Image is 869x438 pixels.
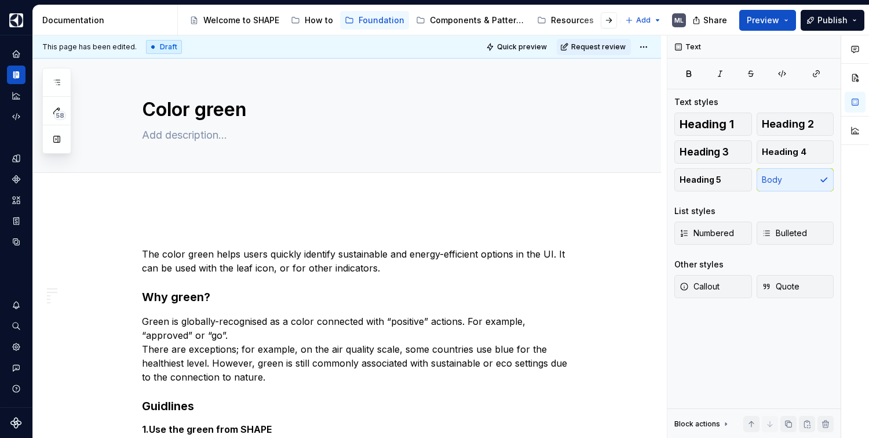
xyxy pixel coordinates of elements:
[680,281,720,292] span: Callout
[411,11,530,30] a: Components & Patterns
[757,222,834,245] button: Bulleted
[203,15,279,26] div: Welcome to SHAPE
[674,205,715,217] div: List styles
[305,15,333,26] div: How to
[622,12,665,28] button: Add
[739,10,796,31] button: Preview
[674,416,731,432] div: Block actions
[680,146,729,158] span: Heading 3
[42,42,137,52] span: This page has been edited.
[142,398,580,414] h3: Guidlines
[801,10,864,31] button: Publish
[9,13,23,27] img: 1131f18f-9b94-42a4-847a-eabb54481545.png
[674,222,752,245] button: Numbered
[146,40,182,54] div: Draft
[54,111,66,120] span: 58
[762,118,814,130] span: Heading 2
[7,212,25,230] a: Storybook stories
[483,39,552,55] button: Quick preview
[674,96,718,108] div: Text styles
[149,423,272,435] strong: Use the green from SHAPE
[636,16,651,25] span: Add
[674,168,752,191] button: Heading 5
[142,289,580,305] h3: Why green?
[359,15,404,26] div: Foundation
[7,338,25,356] a: Settings
[430,15,525,26] div: Components & Patterns
[7,296,25,314] button: Notifications
[703,15,727,26] span: Share
[674,16,684,25] div: ML
[185,9,619,32] div: Page tree
[7,170,25,189] a: Components
[687,10,735,31] button: Share
[7,107,25,126] a: Code automation
[674,419,720,429] div: Block actions
[757,113,834,136] button: Heading 2
[7,45,25,63] a: Home
[680,174,721,186] span: Heading 5
[7,191,25,209] a: Assets
[185,11,284,30] a: Welcome to SHAPE
[762,281,799,292] span: Quote
[340,11,409,30] a: Foundation
[747,15,779,26] span: Preview
[142,247,580,275] p: The color green helps users quickly identify sustainable and energy-efficient options in the UI. ...
[571,42,626,52] span: Request review
[286,11,338,30] a: How to
[674,140,752,164] button: Heading 3
[142,314,580,384] p: Green is globally-recognised as a color connected with “positive” actions. For example, “approved...
[7,317,25,335] button: Search ⌘K
[10,417,22,429] svg: Supernova Logo
[532,11,598,30] a: Resources
[757,275,834,298] button: Quote
[551,15,594,26] div: Resources
[497,42,547,52] span: Quick preview
[762,146,806,158] span: Heading 4
[7,233,25,251] a: Data sources
[680,118,734,130] span: Heading 1
[140,96,578,124] textarea: Color green
[674,259,724,270] div: Other styles
[7,66,25,84] a: Documentation
[762,227,807,239] span: Bulleted
[7,86,25,105] a: Analytics
[817,15,848,26] span: Publish
[557,39,631,55] button: Request review
[7,149,25,168] a: Design tokens
[674,113,752,136] button: Heading 1
[757,140,834,164] button: Heading 4
[680,227,734,239] span: Numbered
[674,275,752,298] button: Callout
[7,359,25,377] button: Contact support
[42,15,173,26] div: Documentation
[142,423,580,435] h5: 1.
